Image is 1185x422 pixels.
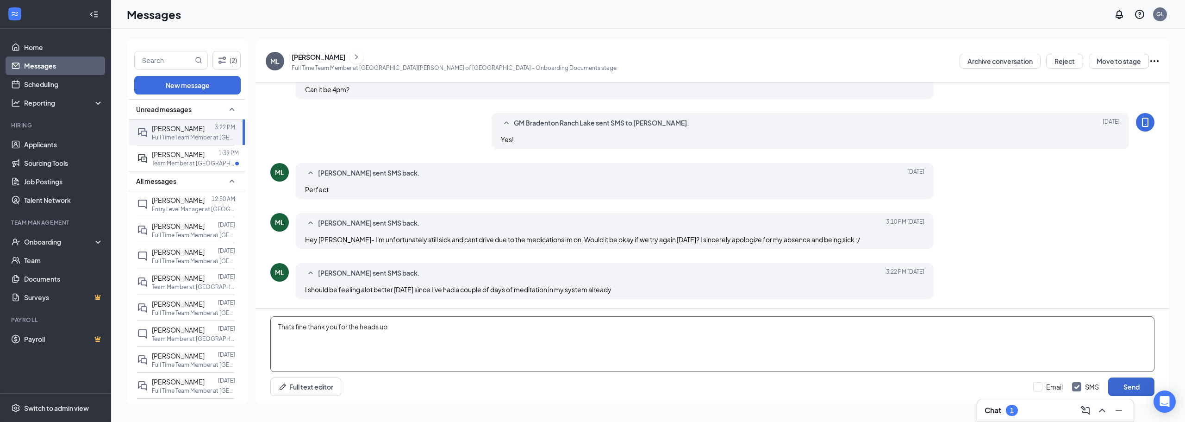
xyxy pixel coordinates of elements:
button: ChevronUp [1095,403,1110,418]
a: SurveysCrown [24,288,103,307]
svg: ComposeMessage [1080,405,1091,416]
span: Can it be 4pm? [305,85,349,94]
button: Move to stage [1089,54,1149,69]
p: Team Member at [GEOGRAPHIC_DATA][PERSON_NAME] of [GEOGRAPHIC_DATA] [152,159,235,167]
span: I should be feeling alot better [DATE] since I've had a couple of days of meditation in my system... [305,285,611,294]
span: Perfect [305,185,329,194]
span: [PERSON_NAME] [152,378,205,386]
span: [DATE] [1103,118,1120,129]
span: [DATE] 3:10 PM [886,218,924,229]
button: Filter (2) [212,51,241,69]
p: [DATE] [218,351,235,359]
div: Team Management [11,219,101,227]
div: ML [275,168,284,177]
div: Onboarding [24,237,95,246]
svg: Notifications [1114,9,1125,20]
p: [DATE] [218,325,235,333]
p: Full Time Team Member at [GEOGRAPHIC_DATA][PERSON_NAME] of [GEOGRAPHIC_DATA] [152,309,235,317]
button: Reject [1046,54,1083,69]
span: [PERSON_NAME] [152,300,205,308]
svg: QuestionInfo [1134,9,1145,20]
div: ML [275,218,284,227]
svg: SmallChevronUp [305,268,316,279]
div: Switch to admin view [24,403,89,413]
input: Search [135,51,193,69]
div: ML [270,57,280,66]
p: Team Member at [GEOGRAPHIC_DATA][PERSON_NAME] of [GEOGRAPHIC_DATA] [152,335,235,343]
p: Full Time Team Member at [GEOGRAPHIC_DATA][PERSON_NAME] of [GEOGRAPHIC_DATA] [152,387,235,395]
span: Yes! [501,135,514,144]
span: [PERSON_NAME] [152,150,205,158]
button: ChevronRight [349,50,363,64]
span: Unread messages [136,105,192,114]
svg: DoubleChat [137,380,148,391]
a: Talent Network [24,191,103,209]
textarea: Thats fine thank you for the heads up [270,316,1154,372]
p: Full Time Team Member at [GEOGRAPHIC_DATA][PERSON_NAME] of [GEOGRAPHIC_DATA] [152,257,235,265]
a: Job Postings [24,172,103,191]
p: [DATE] [218,221,235,229]
div: Reporting [24,98,104,107]
svg: DoubleChat [137,277,148,288]
a: Applicants [24,135,103,154]
svg: Ellipses [1149,56,1160,67]
a: Home [24,38,103,57]
svg: UserCheck [11,237,20,246]
p: Full Time Team Member at [GEOGRAPHIC_DATA][PERSON_NAME] of [GEOGRAPHIC_DATA] [152,361,235,369]
svg: WorkstreamLogo [10,9,19,19]
span: [PERSON_NAME] [152,196,205,204]
p: 3:22 PM [215,123,235,131]
svg: Collapse [89,10,99,19]
p: Full Time Team Member at [GEOGRAPHIC_DATA][PERSON_NAME] of [GEOGRAPHIC_DATA] - Onboarding Documen... [292,64,617,72]
svg: SmallChevronUp [226,104,237,115]
a: Team [24,251,103,270]
button: Archive conversation [960,54,1041,69]
div: ML [275,268,284,277]
span: [PERSON_NAME] [152,352,205,360]
span: [DATE] 3:22 PM [886,268,924,279]
div: Hiring [11,121,101,129]
svg: DoubleChat [137,127,148,138]
a: Sourcing Tools [24,154,103,172]
svg: DoubleChat [137,225,148,236]
p: [DATE] [218,247,235,255]
p: Full Time Team Member at [GEOGRAPHIC_DATA][PERSON_NAME] of [GEOGRAPHIC_DATA] [152,133,235,141]
div: GL [1156,10,1164,18]
span: [PERSON_NAME] [152,274,205,282]
svg: DoubleChat [137,354,148,365]
svg: Settings [11,403,20,413]
span: [PERSON_NAME] [152,124,205,132]
svg: Pen [278,382,287,391]
svg: ChevronUp [1097,405,1108,416]
svg: ChatInactive [137,251,148,262]
button: Minimize [1111,403,1126,418]
button: Full text editorPen [270,378,341,396]
svg: SmallChevronUp [226,176,237,187]
span: GM Bradenton Ranch Lake sent SMS to [PERSON_NAME]. [514,118,689,129]
p: 12:50 AM [212,195,235,203]
span: [PERSON_NAME] sent SMS back. [318,268,420,279]
a: Documents [24,270,103,288]
span: [PERSON_NAME] sent SMS back. [318,168,420,179]
p: 1:39 PM [218,149,239,157]
h3: Chat [985,405,1001,416]
svg: MobileSms [1140,117,1151,128]
p: Team Member at [GEOGRAPHIC_DATA][PERSON_NAME] of [GEOGRAPHIC_DATA] [152,283,235,291]
p: [DATE] [218,377,235,384]
svg: ChatInactive [137,199,148,210]
svg: SmallChevronUp [305,218,316,229]
svg: MagnifyingGlass [195,57,202,64]
span: [PERSON_NAME] sent SMS back. [318,218,420,229]
span: [PERSON_NAME] [152,326,205,334]
p: Full Time Team Member at [GEOGRAPHIC_DATA][PERSON_NAME] of [GEOGRAPHIC_DATA] [152,231,235,239]
svg: Filter [217,55,228,66]
div: [PERSON_NAME] [292,52,345,62]
a: Scheduling [24,75,103,94]
svg: ActiveDoubleChat [137,153,148,164]
svg: ChevronRight [352,51,361,63]
a: PayrollCrown [24,330,103,348]
div: Open Intercom Messenger [1154,391,1176,413]
p: [DATE] [218,299,235,307]
p: Entry Level Manager at [GEOGRAPHIC_DATA][PERSON_NAME] of [GEOGRAPHIC_DATA] [152,205,235,213]
span: [PERSON_NAME] [152,248,205,256]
